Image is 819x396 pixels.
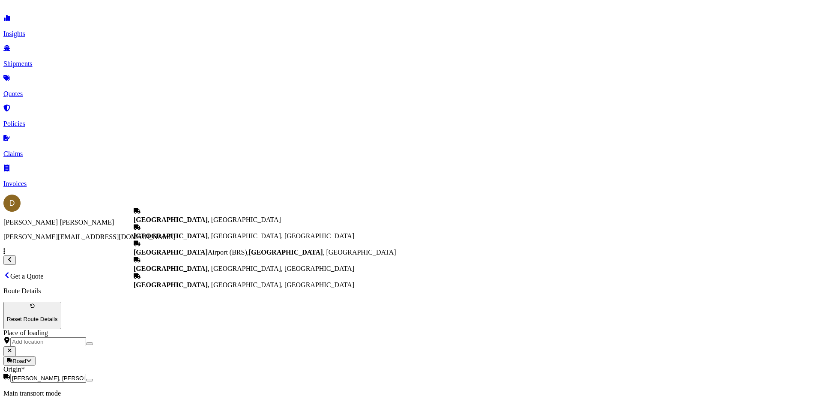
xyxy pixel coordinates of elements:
[3,150,816,158] p: Claims
[7,316,58,322] p: Reset Route Details
[3,219,816,226] p: [PERSON_NAME] [PERSON_NAME]
[3,90,816,98] p: Quotes
[249,249,323,256] b: [GEOGRAPHIC_DATA]
[134,232,208,240] b: [GEOGRAPHIC_DATA]
[134,216,208,223] b: [GEOGRAPHIC_DATA]
[86,379,93,381] button: Show suggestions
[86,342,93,345] button: Show suggestions
[134,249,396,256] span: Airport (BRS), , [GEOGRAPHIC_DATA]
[3,287,816,295] p: Route Details
[134,265,208,272] b: [GEOGRAPHIC_DATA]
[3,366,816,373] div: Origin
[134,207,396,289] div: Show suggestions
[134,265,354,272] span: , [GEOGRAPHIC_DATA], [GEOGRAPHIC_DATA]
[3,180,816,188] p: Invoices
[134,281,354,288] span: , [GEOGRAPHIC_DATA], [GEOGRAPHIC_DATA]
[3,120,816,128] p: Policies
[134,281,208,288] b: [GEOGRAPHIC_DATA]
[134,232,354,240] span: , [GEOGRAPHIC_DATA], [GEOGRAPHIC_DATA]
[12,358,26,364] span: Road
[10,337,86,346] input: Place of loading
[3,60,816,68] p: Shipments
[3,30,816,38] p: Insights
[9,199,15,207] span: D
[3,329,816,337] div: Place of loading
[10,374,86,383] input: Origin
[3,233,816,241] p: [PERSON_NAME][EMAIL_ADDRESS][DOMAIN_NAME]
[134,249,208,256] b: [GEOGRAPHIC_DATA]
[3,272,816,280] p: Get a Quote
[134,216,281,223] span: , [GEOGRAPHIC_DATA]
[3,356,36,366] button: Select transport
